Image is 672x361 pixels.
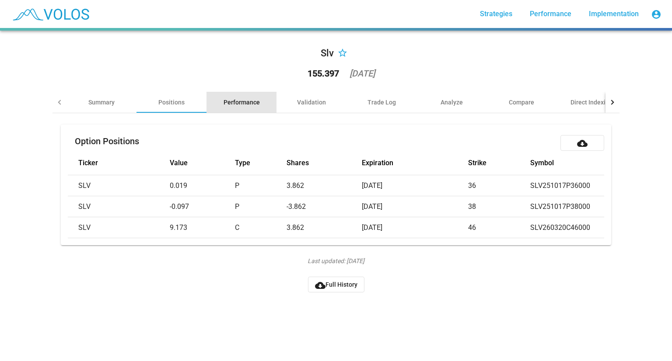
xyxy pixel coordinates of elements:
a: Performance [523,6,578,22]
a: Strategies [473,6,519,22]
span: Full History [315,281,357,288]
th: Ticker [68,151,170,175]
td: 46 [468,217,530,238]
mat-icon: account_circle [651,9,661,20]
span: Implementation [589,10,639,18]
td: P [235,175,287,196]
div: Slv [321,46,334,60]
td: 36 [468,175,530,196]
div: [DATE] [350,69,375,78]
div: Analyze [441,98,463,107]
mat-card-title: Option Positions [75,137,139,146]
td: P [235,196,287,217]
td: 0.019 [170,175,235,196]
td: 38 [468,196,530,217]
div: Positions [158,98,185,107]
td: SLV [68,217,170,238]
span: Strategies [480,10,512,18]
mat-icon: cloud_download [577,138,588,149]
div: Compare [509,98,534,107]
td: [DATE] [362,217,468,238]
mat-icon: star_border [337,49,348,59]
td: [DATE] [362,196,468,217]
td: 9.173 [170,217,235,238]
td: SLV [68,175,170,196]
div: Validation [297,98,326,107]
td: [DATE] [362,175,468,196]
th: Shares [287,151,362,175]
div: 155.397 [308,69,339,78]
a: Implementation [582,6,646,22]
td: -0.097 [170,196,235,217]
mat-icon: cloud_download [315,280,325,291]
th: Strike [468,151,530,175]
i: Last updated: [DATE] [308,257,364,265]
th: Type [235,151,287,175]
div: Performance [224,98,260,107]
span: Performance [530,10,571,18]
td: -3.862 [287,196,362,217]
div: Trade Log [367,98,396,107]
td: C [235,217,287,238]
th: Value [170,151,235,175]
div: Direct Indexing [570,98,612,107]
td: 3.862 [287,217,362,238]
img: blue_transparent.png [7,3,94,25]
div: Summary [88,98,115,107]
button: Full History [308,277,364,292]
td: 3.862 [287,175,362,196]
td: SLV [68,196,170,217]
th: Expiration [362,151,468,175]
